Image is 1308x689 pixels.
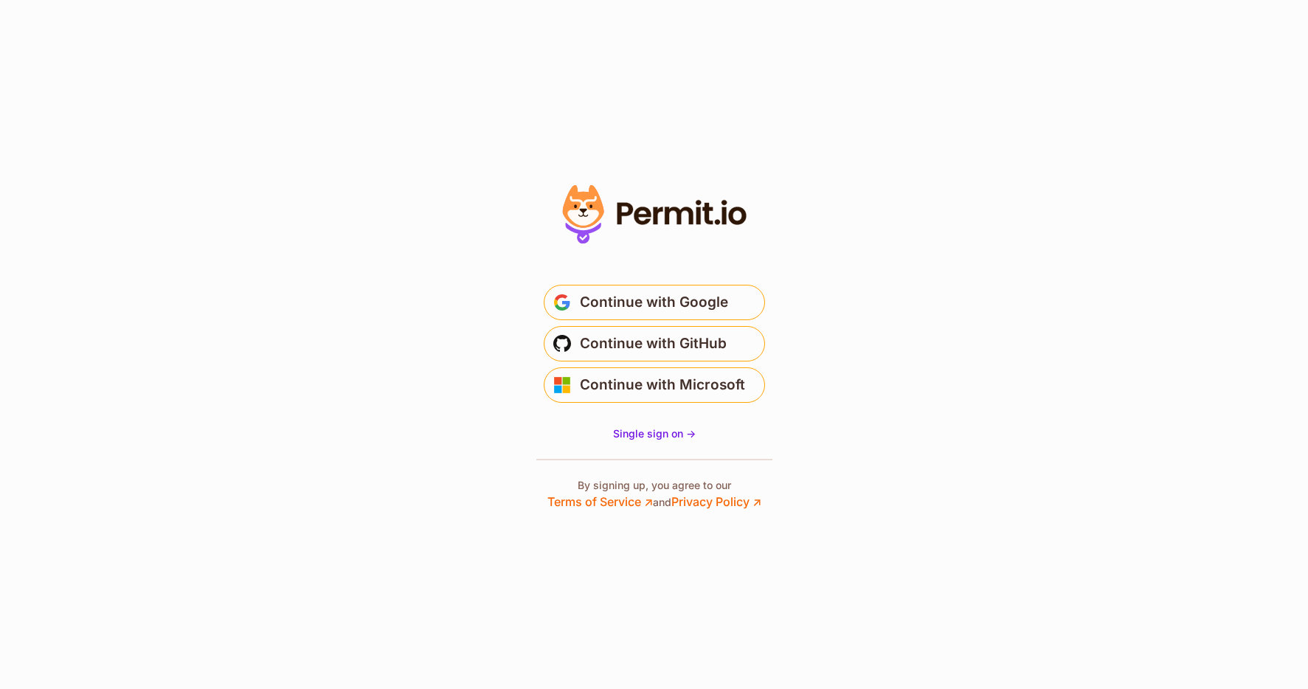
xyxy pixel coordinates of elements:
a: Terms of Service ↗ [547,494,653,509]
a: Single sign on -> [613,426,696,441]
p: By signing up, you agree to our and [547,478,761,510]
span: Continue with GitHub [580,332,727,356]
a: Privacy Policy ↗ [671,494,761,509]
button: Continue with Google [544,285,765,320]
span: Continue with Microsoft [580,373,745,397]
span: Single sign on -> [613,427,696,440]
button: Continue with Microsoft [544,367,765,403]
span: Continue with Google [580,291,728,314]
button: Continue with GitHub [544,326,765,361]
